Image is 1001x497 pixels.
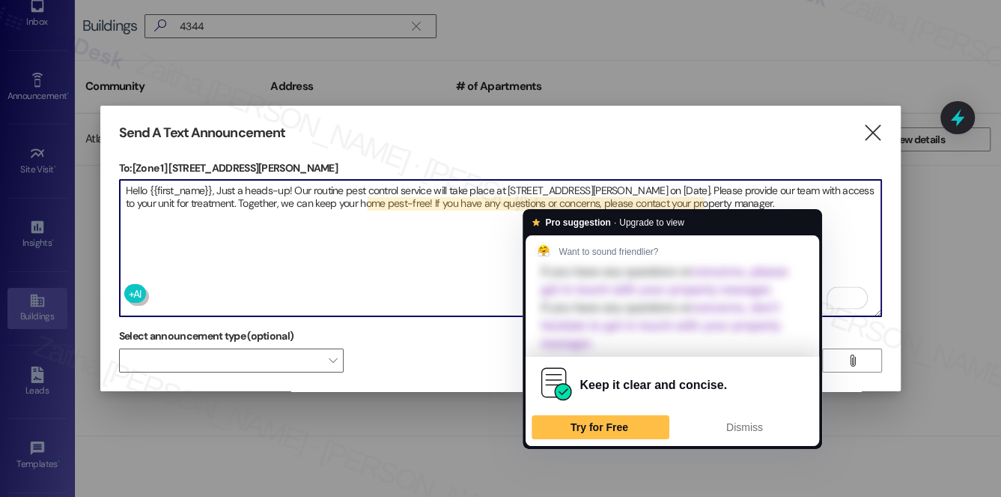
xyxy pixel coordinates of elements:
[862,125,883,141] i: 
[847,355,858,367] i: 
[119,179,883,317] div: To enrich screen reader interactions, please activate Accessibility in Grammarly extension settings
[120,180,882,316] textarea: To enrich screen reader interactions, please activate Accessibility in Grammarly extension settings
[119,124,285,142] h3: Send A Text Announcement
[119,325,294,348] label: Select announcement type (optional)
[119,160,883,175] p: To: [Zone 1] [STREET_ADDRESS][PERSON_NAME]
